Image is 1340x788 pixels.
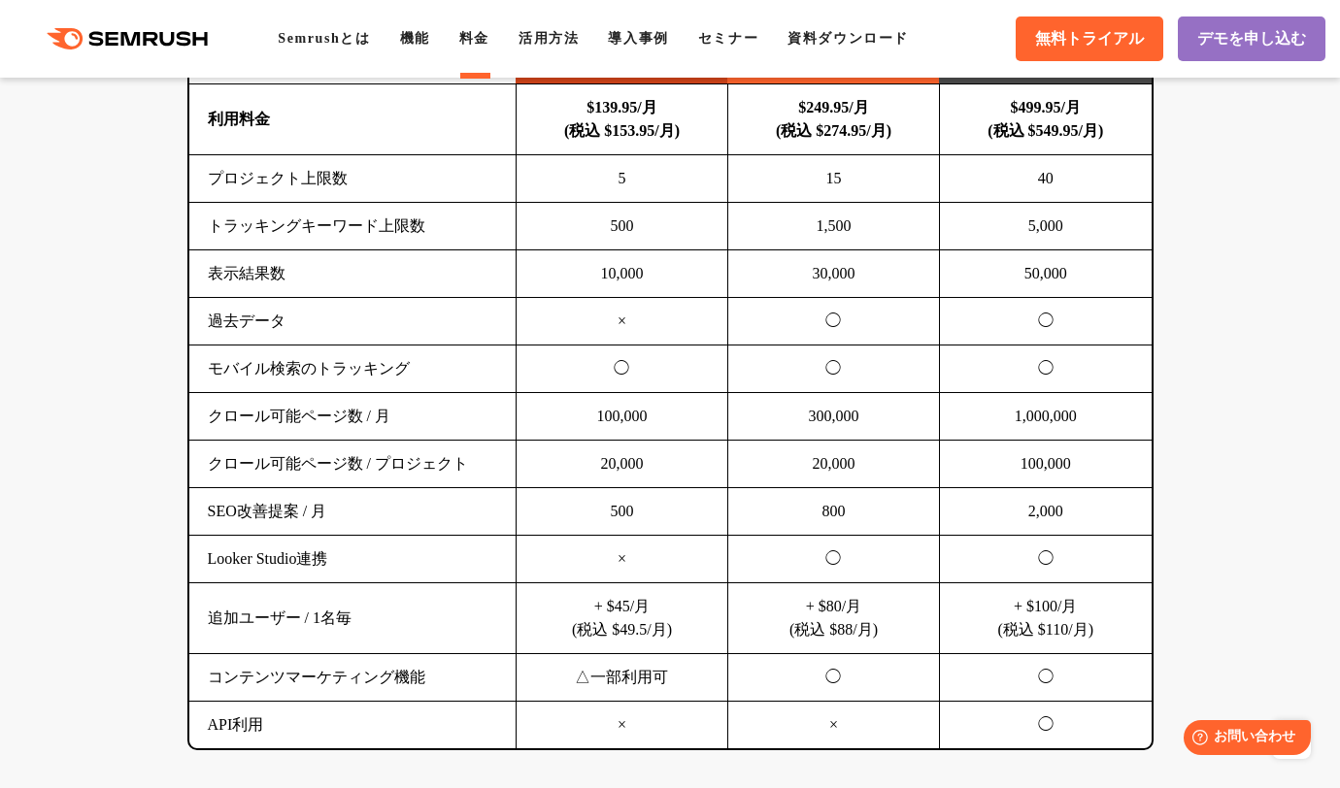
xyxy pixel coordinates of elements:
td: 1,000,000 [939,393,1151,441]
td: 20,000 [516,441,727,488]
span: デモを申し込む [1197,29,1306,49]
td: × [727,702,939,749]
b: $499.95/月 (税込 $549.95/月) [988,99,1103,139]
td: + $80/月 (税込 $88/月) [727,583,939,654]
td: ◯ [727,298,939,345]
td: △一部利用可 [516,654,727,702]
td: 5 [516,155,727,203]
a: 活用方法 [519,31,579,46]
td: 300,000 [727,393,939,441]
span: 無料トライアル [1035,29,1144,49]
td: API利用 [189,702,517,749]
a: 料金 [459,31,489,46]
td: 15 [727,155,939,203]
td: ◯ [939,298,1151,345]
td: 5,000 [939,203,1151,250]
a: 導入事例 [608,31,668,46]
td: 20,000 [727,441,939,488]
td: クロール可能ページ数 / プロジェクト [189,441,517,488]
td: 40 [939,155,1151,203]
td: ◯ [727,536,939,583]
a: セミナー [698,31,758,46]
td: 追加ユーザー / 1名毎 [189,583,517,654]
iframe: Help widget launcher [1167,712,1319,767]
td: + $100/月 (税込 $110/月) [939,583,1151,654]
a: 資料ダウンロード [787,31,909,46]
td: ◯ [939,345,1151,393]
td: × [516,702,727,749]
td: 30,000 [727,250,939,298]
a: 機能 [400,31,430,46]
td: 1,500 [727,203,939,250]
td: 50,000 [939,250,1151,298]
td: 500 [516,488,727,536]
a: Semrushとは [278,31,370,46]
td: 表示結果数 [189,250,517,298]
td: 2,000 [939,488,1151,536]
td: プロジェクト上限数 [189,155,517,203]
td: ◯ [939,702,1151,749]
td: ◯ [727,345,939,393]
td: 10,000 [516,250,727,298]
td: × [516,298,727,345]
b: 利用料金 [208,111,270,127]
a: デモを申し込む [1178,16,1325,61]
td: + $45/月 (税込 $49.5/月) [516,583,727,654]
td: 800 [727,488,939,536]
td: 100,000 [939,441,1151,488]
td: 500 [516,203,727,250]
td: コンテンツマーケティング機能 [189,654,517,702]
a: 無料トライアル [1016,16,1163,61]
td: ◯ [727,654,939,702]
td: 過去データ [189,298,517,345]
td: Looker Studio連携 [189,536,517,583]
td: モバイル検索のトラッキング [189,345,517,393]
td: 100,000 [516,393,727,441]
td: ◯ [939,536,1151,583]
td: SEO改善提案 / 月 [189,488,517,536]
td: クロール可能ページ数 / 月 [189,393,517,441]
td: ◯ [939,654,1151,702]
td: ◯ [516,345,727,393]
td: トラッキングキーワード上限数 [189,203,517,250]
td: × [516,536,727,583]
b: $139.95/月 (税込 $153.95/月) [564,99,680,139]
b: $249.95/月 (税込 $274.95/月) [776,99,891,139]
